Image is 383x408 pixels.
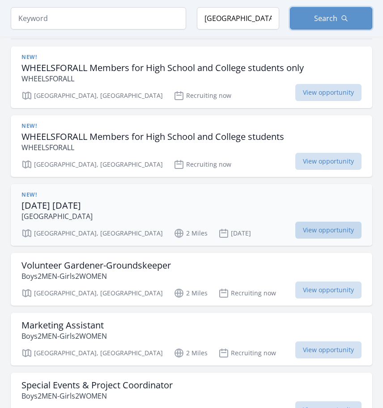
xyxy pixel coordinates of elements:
[21,73,304,84] p: WHEELSFORALL
[21,320,107,331] h3: Marketing Assistant
[21,348,163,358] p: [GEOGRAPHIC_DATA], [GEOGRAPHIC_DATA]
[21,200,93,211] h3: [DATE] [DATE]
[11,7,186,29] input: Keyword
[197,7,279,29] input: Location
[21,131,284,142] h3: WHEELSFORALL Members for High School and College students
[174,348,208,358] p: 2 Miles
[21,142,284,153] p: WHEELSFORALL
[11,253,372,306] a: Volunteer Gardener-Groundskeeper Boys2MEN-Girls2WOMEN [GEOGRAPHIC_DATA], [GEOGRAPHIC_DATA] 2 Mile...
[11,115,372,177] a: New! WHEELSFORALL Members for High School and College students WHEELSFORALL [GEOGRAPHIC_DATA], [G...
[21,211,93,222] p: [GEOGRAPHIC_DATA]
[295,84,362,101] span: View opportunity
[21,228,163,239] p: [GEOGRAPHIC_DATA], [GEOGRAPHIC_DATA]
[11,184,372,246] a: New! [DATE] [DATE] [GEOGRAPHIC_DATA] [GEOGRAPHIC_DATA], [GEOGRAPHIC_DATA] 2 Miles [DATE] View opp...
[174,288,208,299] p: 2 Miles
[314,13,337,24] span: Search
[21,380,173,391] h3: Special Events & Project Coordinator
[21,191,37,198] span: New!
[290,7,372,29] button: Search
[21,288,163,299] p: [GEOGRAPHIC_DATA], [GEOGRAPHIC_DATA]
[295,282,362,299] span: View opportunity
[21,159,163,170] p: [GEOGRAPHIC_DATA], [GEOGRAPHIC_DATA]
[295,153,362,170] span: View opportunity
[174,159,231,170] p: Recruiting now
[174,228,208,239] p: 2 Miles
[21,331,107,341] p: Boys2MEN-Girls2WOMEN
[174,90,231,101] p: Recruiting now
[11,313,372,366] a: Marketing Assistant Boys2MEN-Girls2WOMEN [GEOGRAPHIC_DATA], [GEOGRAPHIC_DATA] 2 Miles Recruiting ...
[21,54,37,61] span: New!
[295,222,362,239] span: View opportunity
[21,391,173,401] p: Boys2MEN-Girls2WOMEN
[295,341,362,358] span: View opportunity
[21,90,163,101] p: [GEOGRAPHIC_DATA], [GEOGRAPHIC_DATA]
[218,348,276,358] p: Recruiting now
[218,228,251,239] p: [DATE]
[21,271,171,282] p: Boys2MEN-Girls2WOMEN
[21,260,171,271] h3: Volunteer Gardener-Groundskeeper
[21,122,37,130] span: New!
[11,46,372,108] a: New! WHEELSFORALL Members for High School and College students only WHEELSFORALL [GEOGRAPHIC_DATA...
[21,63,304,73] h3: WHEELSFORALL Members for High School and College students only
[218,288,276,299] p: Recruiting now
